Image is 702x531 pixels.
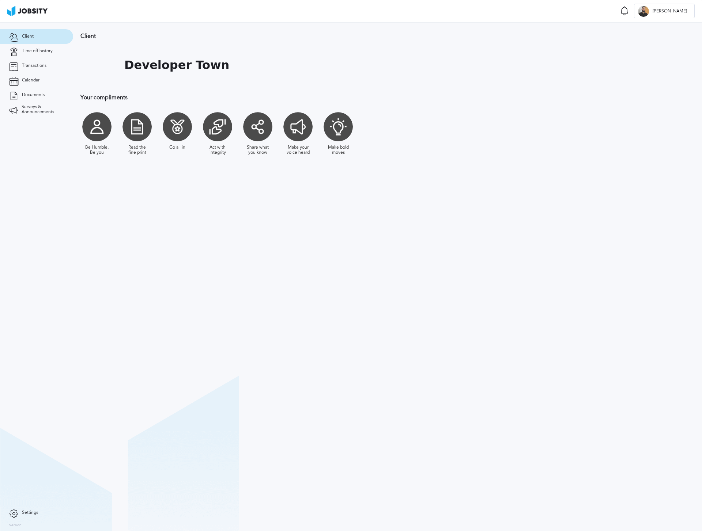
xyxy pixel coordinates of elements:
[325,145,351,155] div: Make bold moves
[634,4,695,18] button: J[PERSON_NAME]
[7,6,48,16] img: ab4bad089aa723f57921c736e9817d99.png
[9,523,23,528] label: Version:
[285,145,311,155] div: Make your voice heard
[205,145,230,155] div: Act with integrity
[22,92,45,98] span: Documents
[22,49,53,54] span: Time off history
[649,9,691,14] span: [PERSON_NAME]
[80,33,477,39] h3: Client
[22,510,38,515] span: Settings
[22,34,34,39] span: Client
[245,145,271,155] div: Share what you know
[22,63,46,68] span: Transactions
[22,104,64,115] span: Surveys & Announcements
[638,6,649,17] div: J
[80,94,477,101] h3: Your compliments
[169,145,185,150] div: Go all in
[124,58,229,72] h1: Developer Town
[84,145,110,155] div: Be Humble, Be you
[124,145,150,155] div: Read the fine print
[22,78,39,83] span: Calendar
